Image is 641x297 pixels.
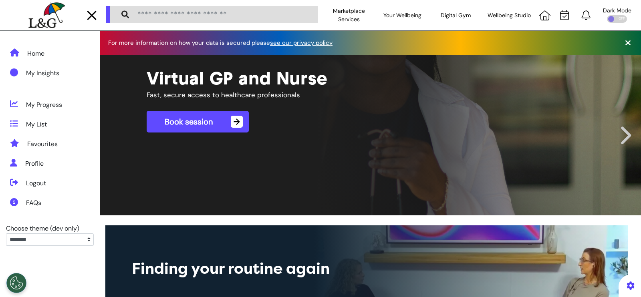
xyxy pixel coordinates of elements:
div: Marketplace Services [322,4,376,26]
div: My Progress [26,100,62,110]
h4: Fast, secure access to healthcare professionals [147,91,465,99]
h1: Virtual GP and Nurse [147,67,595,89]
div: Choose theme (dev only) [6,224,94,233]
div: Dark Mode [603,8,631,13]
div: Wellbeing Studio [483,4,536,26]
div: Digital Gym [429,4,483,26]
div: Profile [25,159,44,169]
div: For more information on how your data is secured please [108,40,341,46]
button: Open Preferences [6,273,26,293]
div: Favourites [27,139,58,149]
div: Your Wellbeing [376,4,429,26]
div: Finding your routine again [132,257,419,280]
div: My Insights [26,68,59,78]
div: FAQs [26,198,41,208]
div: Home [27,49,44,58]
span: → [231,116,243,128]
div: Logout [26,179,46,188]
div: OFF [607,15,627,23]
div: My List [26,120,47,129]
a: see our privacy policy [270,39,333,47]
img: company logo [28,2,65,28]
a: Book session→ [147,111,249,132]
